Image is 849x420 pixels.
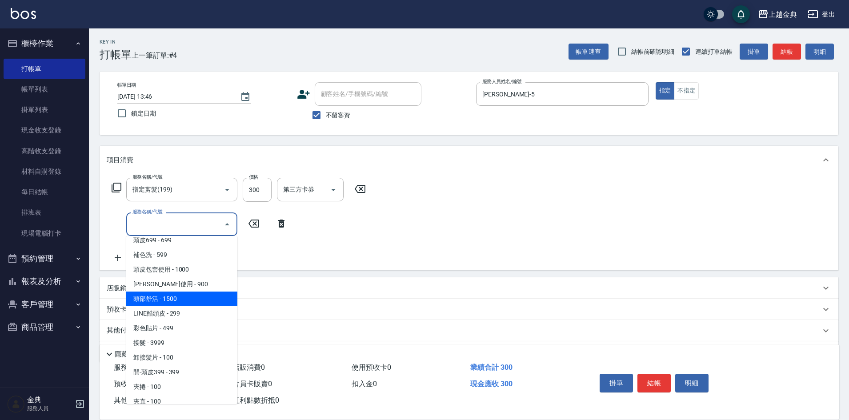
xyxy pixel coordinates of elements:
span: 紅利點數折抵 0 [232,396,279,404]
span: 現金應收 300 [470,380,513,388]
span: 開-頭皮399 - 399 [126,365,237,380]
a: 高階收支登錄 [4,141,85,161]
span: [PERSON_NAME]使用 - 900 [126,277,237,292]
span: 結帳前確認明細 [631,47,675,56]
label: 價格 [249,174,258,180]
button: save [732,5,750,23]
a: 現場電腦打卡 [4,223,85,244]
label: 服務名稱/代號 [132,208,162,215]
input: YYYY/MM/DD hh:mm [117,89,231,104]
span: 業績合計 300 [470,363,513,372]
button: 指定 [656,82,675,100]
a: 材料自購登錄 [4,161,85,182]
img: Person [7,395,25,413]
button: 客戶管理 [4,293,85,316]
h3: 打帳單 [100,48,132,61]
span: 彩色貼片 - 499 [126,321,237,336]
a: 每日結帳 [4,182,85,202]
img: Logo [11,8,36,19]
button: 登出 [804,6,838,23]
p: 隱藏業績明細 [115,350,155,359]
label: 帳單日期 [117,82,136,88]
span: 連續打單結帳 [695,47,733,56]
label: 服務人員姓名/編號 [482,78,521,85]
span: 補色洗 - 599 [126,248,237,262]
span: 鎖定日期 [131,109,156,118]
button: Open [220,183,234,197]
span: 會員卡販賣 0 [232,380,272,388]
button: 掛單 [600,374,633,392]
p: 服務人員 [27,404,72,412]
span: 其他付款方式 0 [114,396,160,404]
p: 預收卡販賣 [107,305,140,314]
button: 報表及分析 [4,270,85,293]
div: 上越金典 [769,9,797,20]
span: 預收卡販賣 0 [114,380,153,388]
button: 商品管理 [4,316,85,339]
span: 店販消費 0 [232,363,265,372]
button: Open [326,183,340,197]
button: 櫃檯作業 [4,32,85,55]
a: 排班表 [4,202,85,223]
button: 明細 [675,374,709,392]
span: LINE酷頭皮 - 299 [126,306,237,321]
span: 接髮 - 3999 [126,336,237,350]
span: 使用預收卡 0 [352,363,391,372]
p: 其他付款方式 [107,326,151,336]
button: 不指定 [674,82,699,100]
h2: Key In [100,39,132,45]
button: 預約管理 [4,247,85,270]
span: 服務消費 300 [114,363,154,372]
p: 店販銷售 [107,284,133,293]
a: 帳單列表 [4,79,85,100]
button: 上越金典 [754,5,801,24]
a: 打帳單 [4,59,85,79]
div: 備註及來源 [100,341,838,363]
span: 卸接髮片 - 100 [126,350,237,365]
span: 夾捲 - 100 [126,380,237,394]
label: 服務名稱/代號 [132,174,162,180]
div: 店販銷售 [100,277,838,299]
a: 掛單列表 [4,100,85,120]
button: 結帳 [637,374,671,392]
span: 不留客資 [326,111,351,120]
span: 頭皮包套使用 - 1000 [126,262,237,277]
span: 夾直 - 100 [126,394,237,409]
button: 帳單速查 [569,44,609,60]
button: 掛單 [740,44,768,60]
span: 扣入金 0 [352,380,377,388]
span: 頭皮699 - 699 [126,233,237,248]
a: 現金收支登錄 [4,120,85,140]
div: 其他付款方式 [100,320,838,341]
div: 項目消費 [100,146,838,174]
button: Choose date, selected date is 2025-09-23 [235,86,256,108]
button: 結帳 [773,44,801,60]
p: 項目消費 [107,156,133,165]
div: 預收卡販賣 [100,299,838,320]
span: 頭部舒活 - 1500 [126,292,237,306]
span: 上一筆訂單:#4 [132,50,177,61]
h5: 金典 [27,396,72,404]
button: Close [220,217,234,232]
button: 明細 [805,44,834,60]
